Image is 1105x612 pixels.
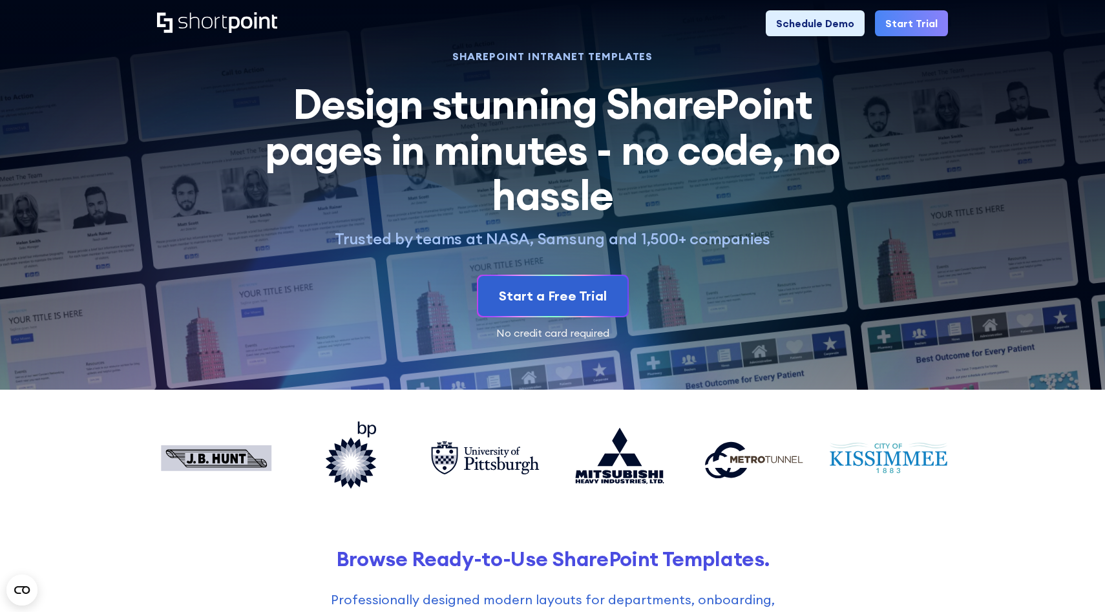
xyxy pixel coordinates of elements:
h2: Design stunning SharePoint pages in minutes - no code, no hassle [250,81,855,218]
a: Home [157,12,277,34]
button: Open CMP widget [6,575,37,606]
div: No credit card required [157,328,948,338]
a: Start a Free Trial [478,276,627,316]
a: Schedule Demo [766,10,865,36]
div: Start a Free Trial [499,286,607,306]
iframe: Chat Widget [872,462,1105,612]
h2: Browse Ready-to-Use SharePoint Templates. [157,547,948,571]
p: Trusted by teams at NASA, Samsung and 1,500+ companies [250,229,855,249]
h1: SHAREPOINT INTRANET TEMPLATES [250,52,855,61]
a: Start Trial [875,10,948,36]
